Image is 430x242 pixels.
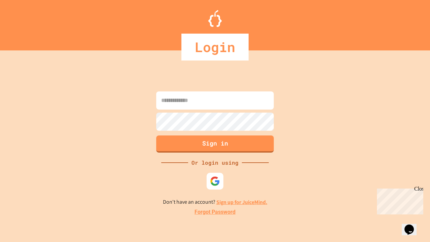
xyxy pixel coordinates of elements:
img: google-icon.svg [210,176,220,186]
iframe: chat widget [402,215,423,235]
div: Chat with us now!Close [3,3,46,43]
a: Forgot Password [195,208,235,216]
iframe: chat widget [374,186,423,214]
button: Sign in [156,135,274,153]
a: Sign up for JuiceMind. [216,199,267,206]
img: Logo.svg [208,10,222,27]
div: Or login using [188,159,242,167]
p: Don't have an account? [163,198,267,206]
div: Login [181,34,249,61]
